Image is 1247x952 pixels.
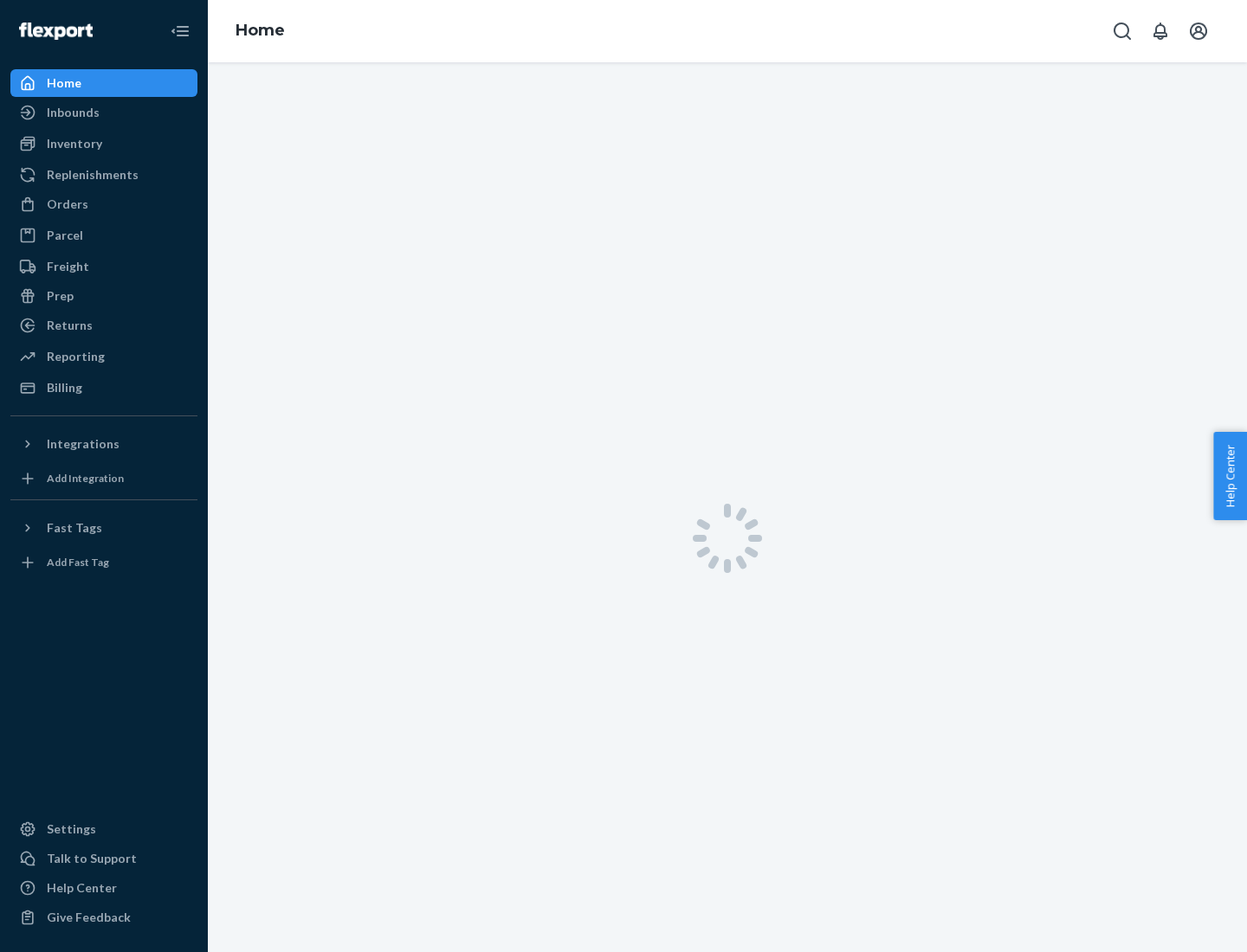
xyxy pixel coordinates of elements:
button: Close Navigation [163,14,197,48]
a: Inbounds [10,99,197,126]
div: Inbounds [47,104,100,121]
div: Returns [47,317,93,334]
div: Prep [47,287,74,305]
a: Billing [10,374,197,402]
a: Freight [10,253,197,280]
a: Inventory [10,130,197,158]
a: Talk to Support [10,845,197,872]
a: Add Fast Tag [10,549,197,576]
a: Home [10,69,197,97]
button: Help Center [1213,432,1247,520]
div: Orders [47,196,88,213]
div: Integrations [47,435,120,453]
button: Integrations [10,430,197,458]
div: Home [47,74,81,92]
a: Parcel [10,222,197,249]
div: Inventory [47,135,102,152]
button: Open Search Box [1105,14,1140,48]
div: Parcel [47,227,83,244]
a: Prep [10,282,197,310]
a: Settings [10,815,197,843]
div: Talk to Support [47,850,137,867]
a: Returns [10,312,197,339]
a: Home [236,21,285,40]
div: Settings [47,820,96,838]
div: Replenishments [47,166,139,183]
a: Orders [10,190,197,218]
div: Reporting [47,348,105,365]
button: Open notifications [1143,14,1178,48]
img: Flexport logo [19,23,93,40]
button: Give Feedback [10,904,197,931]
a: Help Center [10,874,197,902]
a: Reporting [10,343,197,370]
div: Help Center [47,879,117,897]
div: Fast Tags [47,519,102,537]
div: Billing [47,379,82,396]
div: Freight [47,258,89,275]
div: Give Feedback [47,909,131,926]
a: Replenishments [10,161,197,189]
a: Add Integration [10,465,197,492]
button: Fast Tags [10,514,197,542]
ol: breadcrumbs [222,6,299,56]
div: Add Fast Tag [47,555,109,569]
div: Add Integration [47,471,124,486]
button: Open account menu [1181,14,1216,48]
